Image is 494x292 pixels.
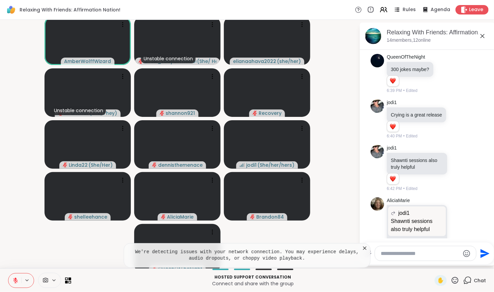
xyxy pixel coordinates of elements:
span: Brandon84 [256,214,284,220]
span: AliciaMarie [167,214,194,220]
span: ✋ [437,277,444,285]
span: 6:39 PM [387,88,402,94]
img: ShareWell Logomark [5,4,17,15]
div: Unstable connection [141,54,196,63]
span: audio-muted [152,163,157,167]
span: audio-muted [160,111,165,116]
p: Crying is a great release [391,111,442,118]
div: Reaction list [387,76,399,87]
img: https://sharewell-space-live.sfo3.digitaloceanspaces.com/user-generated/d7277878-0de6-43a2-a937-4... [371,54,384,67]
img: https://sharewell-space-live.sfo3.digitaloceanspaces.com/user-generated/a5928eca-999f-4a91-84ca-f... [371,145,384,158]
pre: We're detecting issues with your network connection. You may experience delays, audio dropouts, o... [132,249,362,262]
span: • [403,88,405,94]
span: Edited [406,88,417,94]
div: Reaction list [387,173,399,184]
textarea: Type your message [381,250,460,257]
span: Linda22 [69,162,88,168]
a: AliciaMarie [387,197,410,204]
span: ( She/ Her ) [197,58,216,65]
span: jodi1 [398,209,410,217]
span: Edited [406,186,417,192]
button: Reactions: love [389,78,396,84]
p: Hosted support conversation [75,274,431,280]
button: Reactions: love [389,176,396,182]
span: elianaahava2022 [233,58,277,65]
a: jodi1 [387,145,397,152]
span: AmberWolffWizard [64,58,111,65]
span: audio-muted [161,215,166,219]
span: dennisthemenace [158,162,203,168]
span: 6:42 PM [387,186,402,192]
span: Agenda [431,6,450,13]
img: https://sharewell-space-live.sfo3.digitaloceanspaces.com/user-generated/a5928eca-999f-4a91-84ca-f... [371,99,384,113]
p: 14 members, 12 online [387,37,431,44]
div: Relaxing With Friends: Affirmation Nation!, [DATE] [387,28,489,37]
span: audio-muted [63,163,67,167]
span: • [403,133,405,139]
span: shannon921 [166,110,195,117]
p: Shawnti sessions also truly helpful [391,157,443,170]
span: Relaxing With Friends: Affirmation Nation! [20,6,120,13]
span: shelleehance [74,214,107,220]
span: Rules [403,6,416,13]
img: https://sharewell-space-live.sfo3.digitaloceanspaces.com/user-generated/ddf01a60-9946-47ee-892f-d... [371,197,384,211]
span: ( She/Her ) [88,162,113,168]
span: 6:40 PM [387,133,402,139]
img: Relaxing With Friends: Affirmation Nation!, Sep 08 [365,28,381,44]
div: Unstable connection [51,106,106,115]
button: Emoji picker [463,250,471,258]
span: jodi1 [246,162,257,168]
a: jodi1 [387,99,397,106]
p: 300 jokes maybe? [391,66,429,73]
span: • [403,186,405,192]
p: Shawnti sessions also truly helpful [391,217,443,233]
span: Leave [469,6,483,13]
button: Send [476,246,492,261]
div: Reaction list [387,121,399,132]
p: Connect and share with the group [75,280,431,287]
span: ( she/her ) [277,58,301,65]
span: audio-muted [250,215,255,219]
span: audio-muted [253,111,257,116]
span: Chat [474,277,486,284]
a: QueenOfTheNight [387,54,425,61]
span: ( She/her/hers ) [258,162,295,168]
span: audio-muted [139,59,143,64]
span: Edited [406,133,417,139]
button: Reactions: love [389,124,396,129]
span: Recovery [259,110,282,117]
span: audio-muted [68,215,73,219]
